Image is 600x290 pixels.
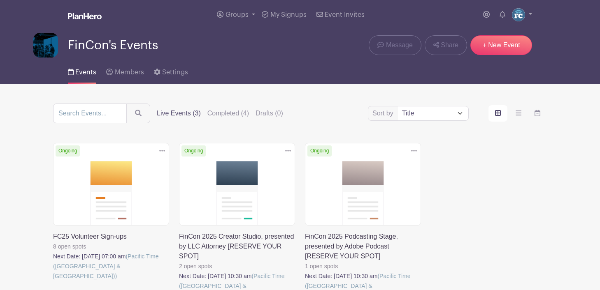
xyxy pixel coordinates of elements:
[75,69,96,76] span: Events
[157,108,201,118] label: Live Events (3)
[68,58,96,84] a: Events
[226,12,249,18] span: Groups
[488,105,547,122] div: order and view
[115,69,144,76] span: Members
[154,58,188,84] a: Settings
[325,12,365,18] span: Event Invites
[157,108,283,118] div: filters
[256,108,283,118] label: Drafts (0)
[68,39,158,52] span: FinCon's Events
[470,35,532,55] a: + New Event
[270,12,307,18] span: My Signups
[162,69,188,76] span: Settings
[68,13,102,19] img: logo_white-6c42ec7e38ccf1d336a20a19083b03d10ae64f83f12c07503d8b9e83406b4c7d.svg
[33,33,58,58] img: Screen%20Shot%202024-09-23%20at%207.49.53%20PM.png
[386,40,413,50] span: Message
[106,58,144,84] a: Members
[441,40,458,50] span: Share
[425,35,467,55] a: Share
[53,104,127,123] input: Search Events...
[512,8,525,21] img: FC%20circle.png
[369,35,421,55] a: Message
[207,108,249,118] label: Completed (4)
[372,108,396,118] label: Sort by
